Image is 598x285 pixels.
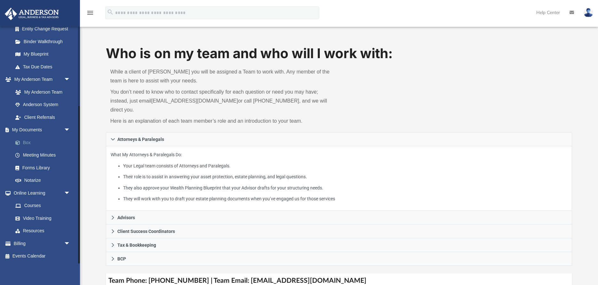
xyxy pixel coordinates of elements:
span: Advisors [117,215,135,220]
span: Tax & Bookkeeping [117,243,156,247]
a: BCP [106,252,572,266]
a: Client Success Coordinators [106,225,572,238]
span: arrow_drop_down [64,73,77,86]
a: Advisors [106,211,572,225]
img: Anderson Advisors Platinum Portal [3,8,61,20]
p: While a client of [PERSON_NAME] you will be assigned a Team to work with. Any member of the team ... [110,67,334,85]
h1: Who is on my team and who will I work with: [106,44,572,63]
a: Box [9,136,80,149]
li: They also approve your Wealth Planning Blueprint that your Advisor drafts for your structuring ne... [123,184,567,192]
span: arrow_drop_down [64,187,77,200]
a: Courses [9,199,77,212]
a: Binder Walkthrough [9,35,80,48]
a: [EMAIL_ADDRESS][DOMAIN_NAME] [151,98,238,104]
a: My Anderson Teamarrow_drop_down [4,73,77,86]
li: Their role is to assist in answering your asset protection, estate planning, and legal questions. [123,173,567,181]
a: Client Referrals [9,111,77,124]
a: Notarize [9,174,80,187]
a: Video Training [9,212,74,225]
a: Tax Due Dates [9,60,80,73]
a: Billingarrow_drop_down [4,237,80,250]
a: Attorneys & Paralegals [106,132,572,146]
span: Client Success Coordinators [117,229,175,234]
a: menu [86,12,94,17]
span: BCP [117,257,126,261]
li: Your Legal team consists of Attorneys and Paralegals. [123,162,567,170]
a: Meeting Minutes [9,149,80,162]
i: menu [86,9,94,17]
a: Entity Change Request [9,23,80,35]
a: My Anderson Team [9,86,74,98]
a: Resources [9,225,77,237]
a: My Blueprint [9,48,77,61]
a: Events Calendar [4,250,80,263]
p: You don’t need to know who to contact specifically for each question or need you may have; instea... [110,88,334,114]
li: They will work with you to draft your estate planning documents when you’ve engaged us for those ... [123,195,567,203]
i: search [107,9,114,16]
img: User Pic [584,8,593,17]
div: Attorneys & Paralegals [106,146,572,211]
p: Here is an explanation of each team member’s role and an introduction to your team. [110,117,334,126]
a: My Documentsarrow_drop_down [4,124,80,136]
a: Online Learningarrow_drop_down [4,187,77,199]
span: Attorneys & Paralegals [117,137,164,142]
p: What My Attorneys & Paralegals Do: [111,151,567,203]
span: arrow_drop_down [64,124,77,137]
span: arrow_drop_down [64,237,77,250]
a: Forms Library [9,161,77,174]
a: Tax & Bookkeeping [106,238,572,252]
a: Anderson System [9,98,77,111]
